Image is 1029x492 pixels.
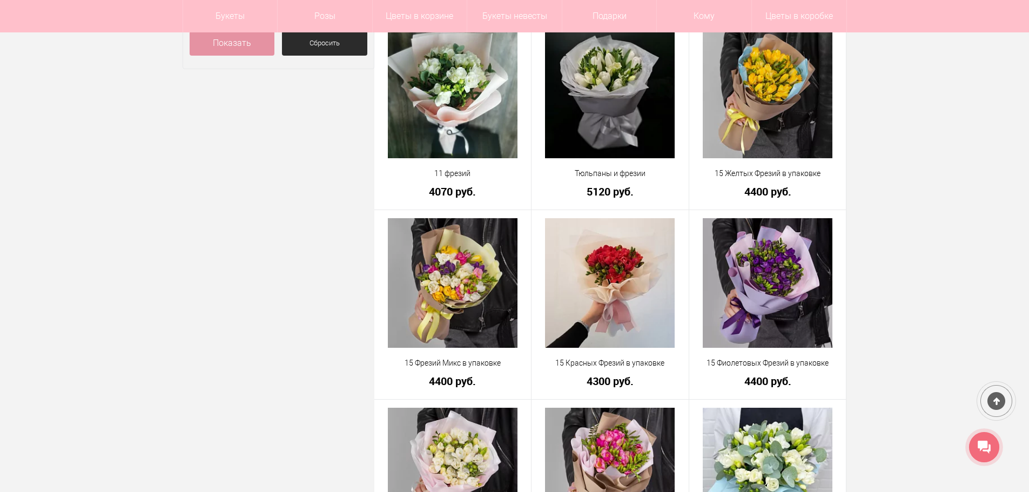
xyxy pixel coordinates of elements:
a: 4400 руб. [696,186,839,197]
img: 15 Фиолетовых Фрезий в упаковке [703,218,832,348]
a: 4300 руб. [539,375,682,387]
a: 15 Фиолетовых Фрезий в упаковке [696,358,839,369]
a: 4070 руб. [381,186,524,197]
img: 15 Фрезий Микс в упаковке [388,218,517,348]
a: 15 Желтых Фрезий в упаковке [696,168,839,179]
a: 5120 руб. [539,186,682,197]
a: 4400 руб. [696,375,839,387]
img: 11 фрезий [388,29,517,158]
img: Тюльпаны и фрезии [545,29,675,158]
a: Тюльпаны и фрезии [539,168,682,179]
a: Показать [190,31,275,56]
a: 15 Фрезий Микс в упаковке [381,358,524,369]
a: 11 фрезий [381,168,524,179]
img: 15 Желтых Фрезий в упаковке [703,29,832,158]
img: 15 Красных Фрезий в упаковке [545,218,675,348]
a: 4400 руб. [381,375,524,387]
a: Сбросить [282,31,367,56]
a: 15 Красных Фрезий в упаковке [539,358,682,369]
